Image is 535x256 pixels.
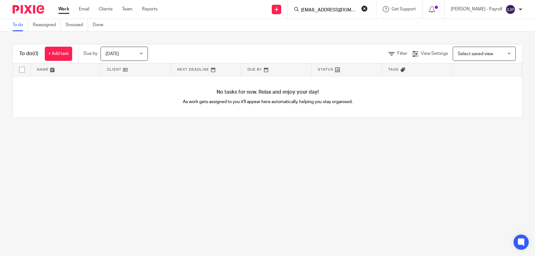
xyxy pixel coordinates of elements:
[421,51,448,56] span: View Settings
[397,51,407,56] span: Filter
[32,51,38,56] span: (0)
[19,50,38,57] h1: To do
[458,52,493,56] span: Select saved view
[505,4,515,15] img: svg%3E
[45,47,72,61] a: + Add task
[140,99,395,105] p: As work gets assigned to you it'll appear here automatically, helping you stay organised.
[300,8,357,13] input: Search
[58,6,69,12] a: Work
[392,7,416,11] span: Get Support
[33,19,61,31] a: Reassigned
[99,6,113,12] a: Clients
[388,68,399,71] span: Tags
[451,6,502,12] p: [PERSON_NAME] - Payroll
[66,19,88,31] a: Snoozed
[106,52,119,56] span: [DATE]
[142,6,158,12] a: Reports
[84,50,97,57] p: Due by
[122,6,132,12] a: Team
[13,19,28,31] a: To do
[13,89,522,96] h4: No tasks for now. Relax and enjoy your day!
[93,19,108,31] a: Done
[361,5,368,12] button: Clear
[79,6,89,12] a: Email
[13,5,44,14] img: Pixie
